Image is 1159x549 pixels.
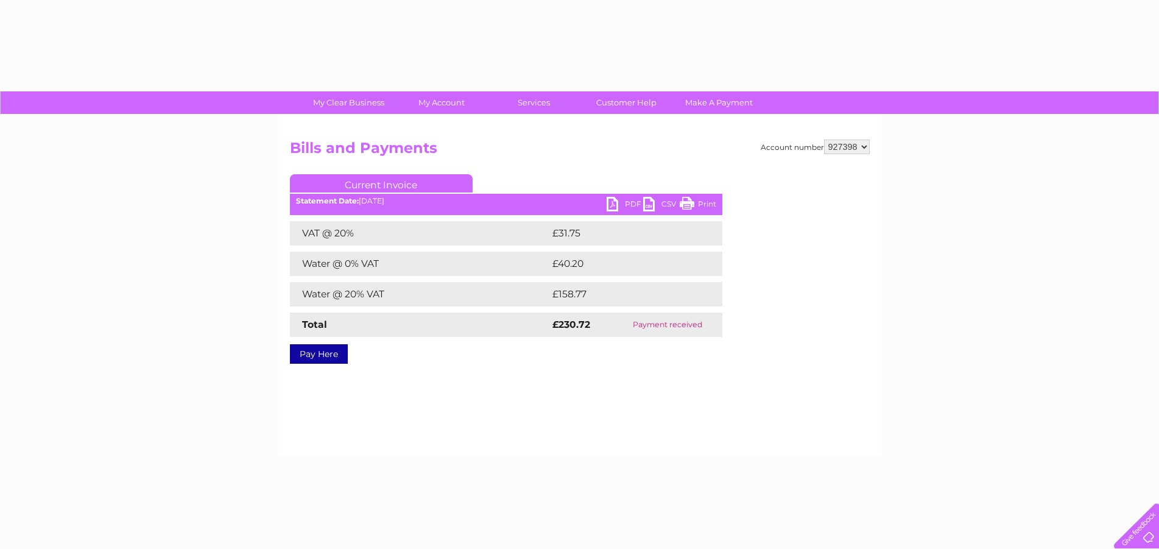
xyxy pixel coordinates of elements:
a: Current Invoice [290,174,473,193]
td: £31.75 [549,221,696,246]
div: Account number [761,140,870,154]
h2: Bills and Payments [290,140,870,163]
a: My Account [391,91,491,114]
td: £40.20 [549,252,698,276]
a: Customer Help [576,91,677,114]
a: PDF [607,197,643,214]
a: CSV [643,197,680,214]
td: Water @ 0% VAT [290,252,549,276]
a: Make A Payment [669,91,769,114]
strong: £230.72 [552,319,590,330]
a: Pay Here [290,344,348,364]
td: Payment received [613,313,722,337]
a: Services [484,91,584,114]
a: Print [680,197,716,214]
td: VAT @ 20% [290,221,549,246]
td: Water @ 20% VAT [290,282,549,306]
strong: Total [302,319,327,330]
a: My Clear Business [298,91,399,114]
b: Statement Date: [296,196,359,205]
td: £158.77 [549,282,700,306]
div: [DATE] [290,197,722,205]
